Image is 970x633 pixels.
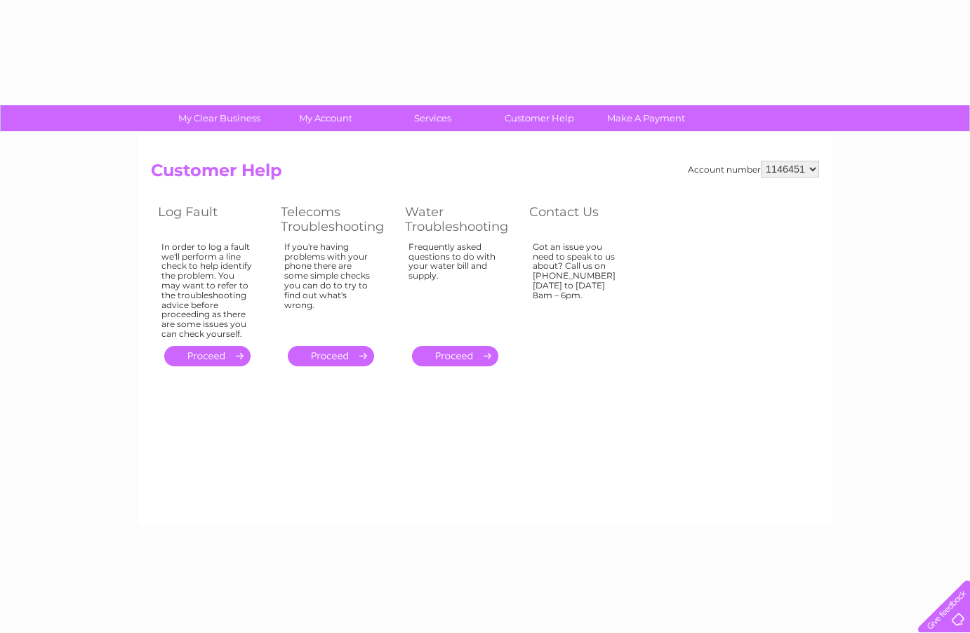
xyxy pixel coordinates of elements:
[522,201,645,238] th: Contact Us
[398,201,522,238] th: Water Troubleshooting
[284,242,377,333] div: If you're having problems with your phone there are some simple checks you can do to try to find ...
[533,242,624,333] div: Got an issue you need to speak to us about? Call us on [PHONE_NUMBER] [DATE] to [DATE] 8am – 6pm.
[588,105,704,131] a: Make A Payment
[408,242,501,333] div: Frequently asked questions to do with your water bill and supply.
[274,201,398,238] th: Telecoms Troubleshooting
[481,105,597,131] a: Customer Help
[288,346,374,366] a: .
[161,242,253,339] div: In order to log a fault we'll perform a line check to help identify the problem. You may want to ...
[164,346,251,366] a: .
[161,105,277,131] a: My Clear Business
[151,201,274,238] th: Log Fault
[412,346,498,366] a: .
[268,105,384,131] a: My Account
[375,105,491,131] a: Services
[151,161,819,187] h2: Customer Help
[688,161,819,178] div: Account number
